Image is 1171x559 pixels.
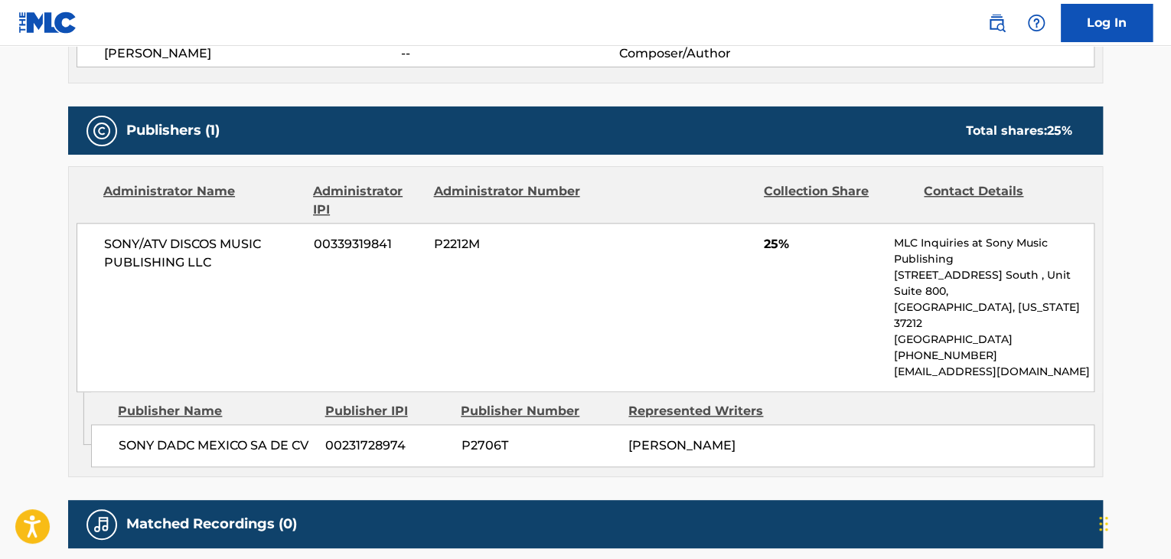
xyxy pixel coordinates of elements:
div: Administrator Number [433,182,582,219]
a: Log In [1061,4,1153,42]
div: Help [1021,8,1052,38]
div: Publisher IPI [325,402,449,420]
div: Administrator Name [103,182,302,219]
span: 00231728974 [325,436,449,455]
p: [PHONE_NUMBER] [894,348,1094,364]
h5: Matched Recordings (0) [126,515,297,533]
iframe: Chat Widget [1094,485,1171,559]
span: SONY DADC MEXICO SA DE CV [119,436,314,455]
img: MLC Logo [18,11,77,34]
img: Matched Recordings [93,515,111,534]
p: [GEOGRAPHIC_DATA], [US_STATE] 37212 [894,299,1094,332]
span: P2212M [434,235,582,253]
span: Composer/Author [618,44,817,63]
p: [EMAIL_ADDRESS][DOMAIN_NAME] [894,364,1094,380]
img: search [987,14,1006,32]
span: 00339319841 [314,235,422,253]
div: Publisher Name [118,402,313,420]
div: Publisher Number [461,402,617,420]
span: -- [401,44,618,63]
img: Publishers [93,122,111,140]
div: Administrator IPI [313,182,422,219]
img: help [1027,14,1045,32]
div: Contact Details [924,182,1072,219]
div: Drag [1099,501,1108,547]
span: P2706T [461,436,617,455]
p: [GEOGRAPHIC_DATA] [894,332,1094,348]
h5: Publishers (1) [126,122,220,139]
span: [PERSON_NAME] [104,44,401,63]
a: Public Search [981,8,1012,38]
span: [PERSON_NAME] [628,438,736,453]
div: Represented Writers [628,402,784,420]
div: Total shares: [966,122,1072,140]
span: 25% [764,235,882,253]
div: Collection Share [764,182,912,219]
p: MLC Inquiries at Sony Music Publishing [894,235,1094,267]
span: 25 % [1047,123,1072,138]
p: [STREET_ADDRESS] South , Unit Suite 800, [894,267,1094,299]
span: SONY/ATV DISCOS MUSIC PUBLISHING LLC [104,235,302,272]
